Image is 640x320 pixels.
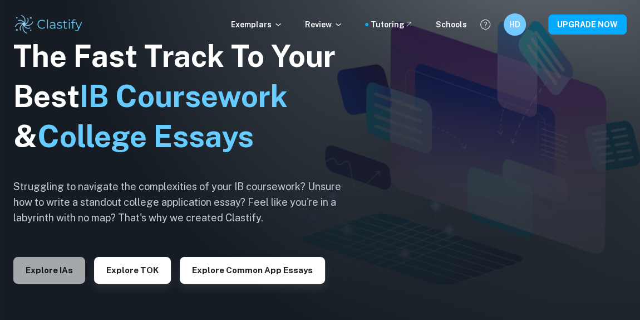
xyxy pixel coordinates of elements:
[476,15,495,34] button: Help and Feedback
[548,14,627,35] button: UPGRADE NOW
[13,257,85,284] button: Explore IAs
[94,264,171,275] a: Explore TOK
[37,119,254,154] span: College Essays
[13,36,358,157] h1: The Fast Track To Your Best &
[180,257,325,284] button: Explore Common App essays
[305,18,343,31] p: Review
[509,18,521,31] h6: HD
[180,264,325,275] a: Explore Common App essays
[13,264,85,275] a: Explore IAs
[231,18,283,31] p: Exemplars
[13,13,84,36] img: Clastify logo
[80,79,288,114] span: IB Coursework
[436,18,467,31] a: Schools
[371,18,413,31] a: Tutoring
[13,179,358,226] h6: Struggling to navigate the complexities of your IB coursework? Unsure how to write a standout col...
[94,257,171,284] button: Explore TOK
[504,13,526,36] button: HD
